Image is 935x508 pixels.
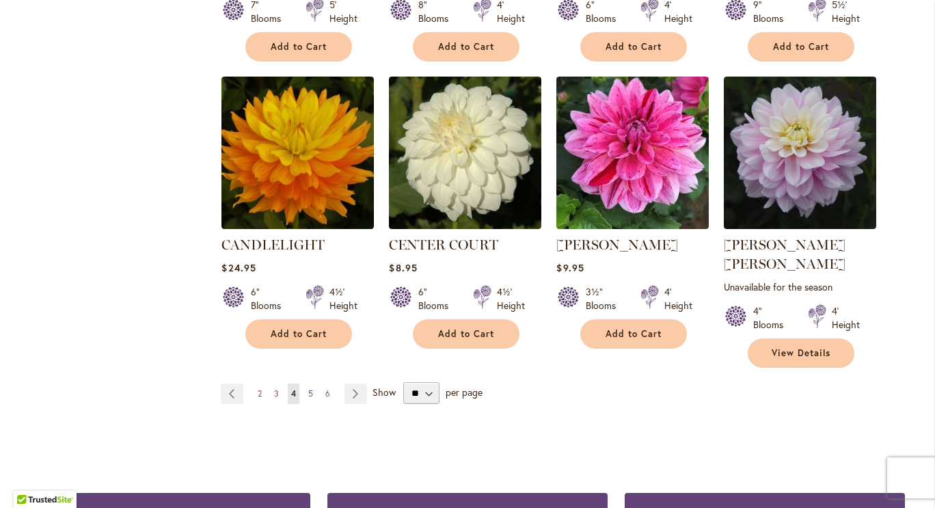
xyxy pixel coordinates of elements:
[413,319,519,349] button: Add to Cart
[580,32,687,62] button: Add to Cart
[748,338,854,368] a: View Details
[389,237,498,253] a: CENTER COURT
[724,237,845,272] a: [PERSON_NAME] [PERSON_NAME]
[389,219,541,232] a: CENTER COURT
[245,32,352,62] button: Add to Cart
[606,41,662,53] span: Add to Cart
[413,32,519,62] button: Add to Cart
[748,32,854,62] button: Add to Cart
[497,285,525,312] div: 4½' Height
[10,459,49,498] iframe: Launch Accessibility Center
[586,285,624,312] div: 3½" Blooms
[258,388,262,399] span: 2
[271,41,327,53] span: Add to Cart
[772,347,830,359] span: View Details
[773,41,829,53] span: Add to Cart
[221,77,374,229] img: CANDLELIGHT
[753,304,791,332] div: 4" Blooms
[832,304,860,332] div: 4' Height
[724,219,876,232] a: Charlotte Mae
[446,386,483,399] span: per page
[724,77,876,229] img: Charlotte Mae
[372,386,396,399] span: Show
[322,384,334,404] a: 6
[325,388,330,399] span: 6
[221,261,256,274] span: $24.95
[271,328,327,340] span: Add to Cart
[580,319,687,349] button: Add to Cart
[221,237,325,253] a: CANDLELIGHT
[305,384,316,404] a: 5
[556,77,709,229] img: CHA CHING
[438,328,494,340] span: Add to Cart
[329,285,357,312] div: 4½' Height
[389,261,417,274] span: $8.95
[291,388,296,399] span: 4
[221,219,374,232] a: CANDLELIGHT
[724,280,876,293] p: Unavailable for the season
[308,388,313,399] span: 5
[438,41,494,53] span: Add to Cart
[556,219,709,232] a: CHA CHING
[664,285,692,312] div: 4' Height
[271,384,282,404] a: 3
[245,319,352,349] button: Add to Cart
[606,328,662,340] span: Add to Cart
[556,261,584,274] span: $9.95
[251,285,289,312] div: 6" Blooms
[389,77,541,229] img: CENTER COURT
[556,237,678,253] a: [PERSON_NAME]
[274,388,279,399] span: 3
[418,285,457,312] div: 6" Blooms
[254,384,265,404] a: 2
